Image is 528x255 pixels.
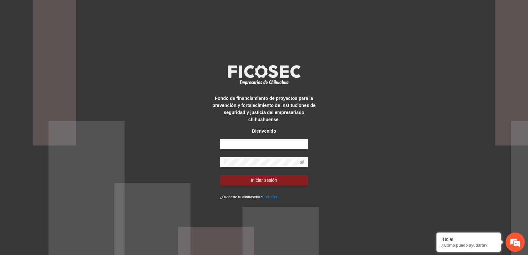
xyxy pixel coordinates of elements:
[220,195,277,199] small: ¿Olvidaste tu contraseña?
[220,175,308,185] button: Iniciar sesión
[441,237,496,242] div: ¡Hola!
[252,128,276,134] strong: Bienvenido
[262,195,278,199] a: Click aqui
[300,160,304,164] span: eye-invisible
[212,96,315,122] strong: Fondo de financiamiento de proyectos para la prevención y fortalecimiento de instituciones de seg...
[441,243,496,248] p: ¿Cómo puedo ayudarte?
[224,63,304,87] img: logo
[251,177,277,184] span: Iniciar sesión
